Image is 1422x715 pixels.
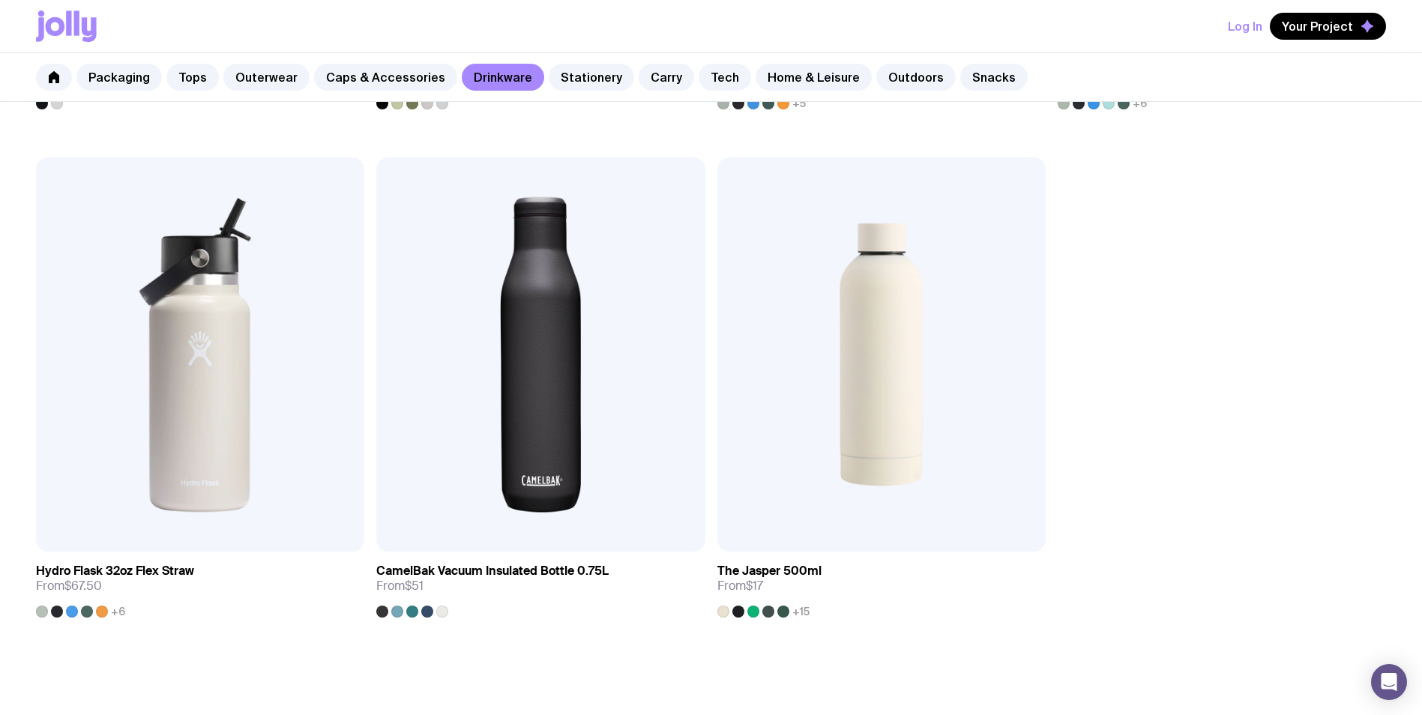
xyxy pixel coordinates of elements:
[376,564,609,579] h3: CamelBak Vacuum Insulated Bottle 0.75L
[756,64,872,91] a: Home & Leisure
[1228,13,1262,40] button: Log In
[1133,97,1147,109] span: +6
[1282,19,1353,34] span: Your Project
[1270,13,1386,40] button: Your Project
[639,64,694,91] a: Carry
[36,564,194,579] h3: Hydro Flask 32oz Flex Straw
[549,64,634,91] a: Stationery
[717,579,763,594] span: From
[376,579,424,594] span: From
[717,564,822,579] h3: The Jasper 500ml
[76,64,162,91] a: Packaging
[717,552,1046,618] a: The Jasper 500mlFrom$17+15
[462,64,544,91] a: Drinkware
[960,64,1028,91] a: Snacks
[36,552,364,618] a: Hydro Flask 32oz Flex StrawFrom$67.50+6
[111,606,125,618] span: +6
[746,578,763,594] span: $17
[792,606,810,618] span: +15
[876,64,956,91] a: Outdoors
[699,64,751,91] a: Tech
[405,578,424,594] span: $51
[314,64,457,91] a: Caps & Accessories
[166,64,219,91] a: Tops
[223,64,310,91] a: Outerwear
[64,578,102,594] span: $67.50
[36,579,102,594] span: From
[1371,664,1407,700] div: Open Intercom Messenger
[792,97,806,109] span: +5
[376,552,705,618] a: CamelBak Vacuum Insulated Bottle 0.75LFrom$51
